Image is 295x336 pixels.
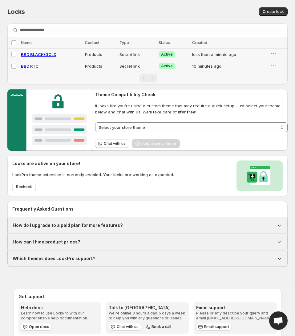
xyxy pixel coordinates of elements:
a: BBD RTC [21,64,38,69]
span: Name [21,40,32,45]
p: LockPro theme extension is currently enabled. Your locks are working as expected. [12,172,174,178]
h3: Help docs [21,305,99,311]
h3: Talk to [GEOGRAPHIC_DATA] [109,305,187,311]
h2: Locks are active on your store! [12,160,174,167]
strong: for free! [180,109,196,114]
span: Chat with us [117,324,139,329]
h1: How do I upgrade to a paid plan for more features? [13,222,123,228]
span: Status [159,40,170,45]
span: Chat with us [104,141,126,146]
span: Email support [204,324,229,329]
span: Create lock [263,9,284,14]
button: Chat with us [95,139,129,148]
span: It looks like you're using a custom theme that may require a quick setup. Just select your theme ... [95,103,288,115]
a: Email support [196,323,232,330]
span: Created [192,40,207,45]
span: Content [85,40,99,45]
span: Type [119,40,129,45]
h2: Frequently Asked Questions [12,206,283,212]
a: BBD BLACK/GOLD [21,52,56,57]
td: less than a minute ago [190,49,269,60]
h3: Email support [196,305,274,311]
div: Open chat [269,311,288,330]
p: Learn how to use LockPro with our comprehensive help documentation. [21,311,99,321]
p: Please briefly describe your query and email [EMAIL_ADDRESS][DOMAIN_NAME]. [196,311,274,321]
span: Active [161,64,173,69]
span: Active [161,52,173,57]
h1: How can I hide product prices? [13,239,80,245]
h2: Theme Compatibility Check [95,92,288,98]
button: Book a call [143,323,174,330]
button: Create lock [259,7,288,16]
span: Locks [7,8,25,15]
img: Customer support [7,89,93,151]
td: Products [83,49,117,60]
p: We're online 8 hours a day, 5 days a week to help you with any questions or issues. [109,311,187,321]
button: Chat with us [109,323,141,330]
span: Open docs [29,324,49,329]
h2: Get support [18,294,277,300]
td: 10 minutes ago [190,60,269,72]
span: Recheck [16,184,32,189]
h1: Which themes does LockPro support? [13,255,95,262]
td: Products [83,60,117,72]
td: Secret link [118,60,157,72]
span: Book a call [152,324,171,329]
td: Secret link [118,49,157,60]
button: Recheck [12,183,36,191]
nav: Pagination [7,72,288,84]
a: Open docs [21,323,52,330]
img: Locks activated [236,160,283,191]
